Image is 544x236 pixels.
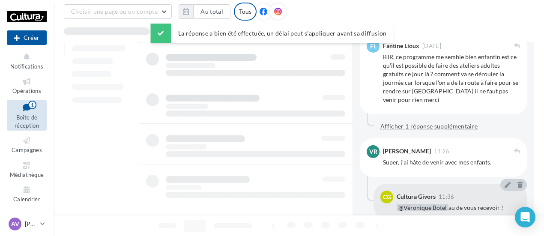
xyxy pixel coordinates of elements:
span: Boîte de réception [15,114,39,129]
div: Fantine Lioux [383,43,419,49]
div: Tous [234,3,257,21]
div: BJR, ce programme me semble bien enfantin est ce qu'il est possible de faire des ateliers adultes... [383,53,520,104]
div: Open Intercom Messenger [515,207,535,227]
button: Au total [179,4,230,19]
button: Notifications [7,51,47,72]
div: Nouvelle campagne [7,30,47,45]
span: 11:26 [434,149,450,154]
button: Créer [7,30,47,45]
span: Calendrier [13,196,40,203]
span: Opérations [12,87,41,94]
a: Boîte de réception1 [7,100,47,131]
a: AV [PERSON_NAME] [7,216,47,232]
span: @Véronique Botel [397,204,448,211]
span: 11:36 [439,194,454,200]
span: Choisir une page ou un compte [71,8,158,15]
div: La réponse a bien été effectuée, un délai peut s’appliquer avant sa diffusion [151,24,394,43]
div: [PERSON_NAME] [383,148,431,154]
span: AV [11,220,19,228]
span: au de vous recevoir ! [397,204,503,211]
button: Au total [193,4,230,19]
p: [PERSON_NAME] [25,220,37,228]
a: Opérations [7,75,47,96]
button: Afficher 1 réponse supplémentaire [377,121,481,131]
a: Calendrier [7,183,47,204]
span: Vr [369,147,377,156]
div: Cultura Givors [397,194,436,200]
div: 1 [28,101,36,109]
span: [DATE] [422,43,441,49]
span: Campagnes [12,146,42,153]
span: CG [383,193,391,201]
span: Médiathèque [10,171,44,178]
button: Choisir une page ou un compte [64,4,172,19]
a: Campagnes [7,134,47,155]
span: Notifications [10,63,43,70]
div: Super, j'ai hâte de venir avec mes enfants. [383,158,520,167]
a: Médiathèque [7,159,47,180]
